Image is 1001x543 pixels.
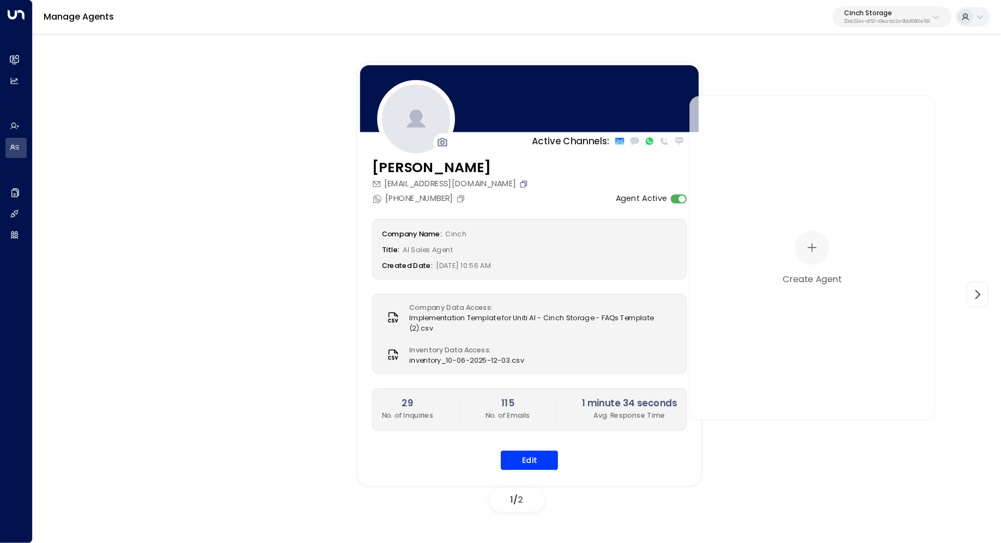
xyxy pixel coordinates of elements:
[382,397,434,411] h2: 29
[518,493,524,506] span: 2
[382,229,442,239] label: Company Name:
[409,355,524,365] span: inventory_10-06-2025-12-03.csv
[382,245,400,254] label: Title:
[532,135,610,148] p: Active Channels:
[403,245,453,254] span: AI Sales Agent
[486,411,530,421] p: No. of Emails
[511,493,514,506] span: 1
[833,7,951,27] button: Cinch Storage20dc0344-df52-49ea-bc2a-8bb80861e769
[382,411,434,421] p: No. of Inquiries
[582,397,677,411] h2: 1 minute 34 seconds
[445,229,466,239] span: Cinch
[501,450,558,470] button: Edit
[486,397,530,411] h2: 115
[844,10,930,16] p: Cinch Storage
[783,272,842,285] div: Create Agent
[372,178,531,190] div: [EMAIL_ADDRESS][DOMAIN_NAME]
[372,157,531,178] h3: [PERSON_NAME]
[409,345,519,355] label: Inventory Data Access:
[519,179,531,188] button: Copy
[372,193,468,205] div: [PHONE_NUMBER]
[616,193,668,205] label: Agent Active
[44,10,114,23] a: Manage Agents
[409,313,677,333] span: Implementation Template for Uniti AI - Cinch Storage - FAQs Template (2).csv
[409,302,671,313] label: Company Data Access:
[436,261,491,271] span: [DATE] 10:56 AM
[382,261,433,271] label: Created Date:
[490,488,544,512] div: /
[844,20,930,24] p: 20dc0344-df52-49ea-bc2a-8bb80861e769
[582,411,677,421] p: Avg. Response Time
[456,194,468,203] button: Copy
